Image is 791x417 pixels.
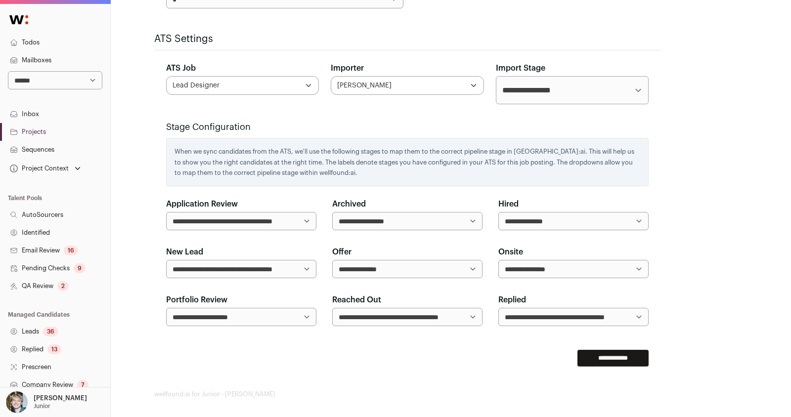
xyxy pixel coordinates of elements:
[8,165,69,172] div: Project Context
[154,390,747,398] footer: wellfound:ai for Junior - [PERSON_NAME]
[166,120,649,134] h2: Stage Configuration
[498,198,519,210] label: Hired
[43,327,58,336] div: 36
[64,246,78,255] div: 16
[337,80,392,91] div: [PERSON_NAME]
[175,146,640,177] p: When we sync candidates from the ATS, we'll use the following stages to map them to the correct p...
[331,62,364,74] label: Importer
[74,263,86,273] div: 9
[166,62,196,74] label: ATS Job
[173,80,220,91] div: Lead Designer
[498,246,523,258] label: Onsite
[332,246,352,258] label: Offer
[77,380,88,390] div: 7
[166,294,227,306] label: Portfolio Review
[4,391,89,413] button: Open dropdown
[47,344,61,354] div: 13
[34,402,50,410] p: Junior
[332,294,381,306] label: Reached Out
[332,198,366,210] label: Archived
[166,246,203,258] label: New Lead
[34,394,87,402] p: [PERSON_NAME]
[4,10,34,30] img: Wellfound
[57,281,69,291] div: 2
[496,62,545,74] label: Import Stage
[6,391,28,413] img: 6494470-medium_jpg
[154,32,660,46] h2: ATS Settings
[498,294,526,306] label: Replied
[166,198,238,210] label: Application Review
[8,162,83,175] button: Open dropdown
